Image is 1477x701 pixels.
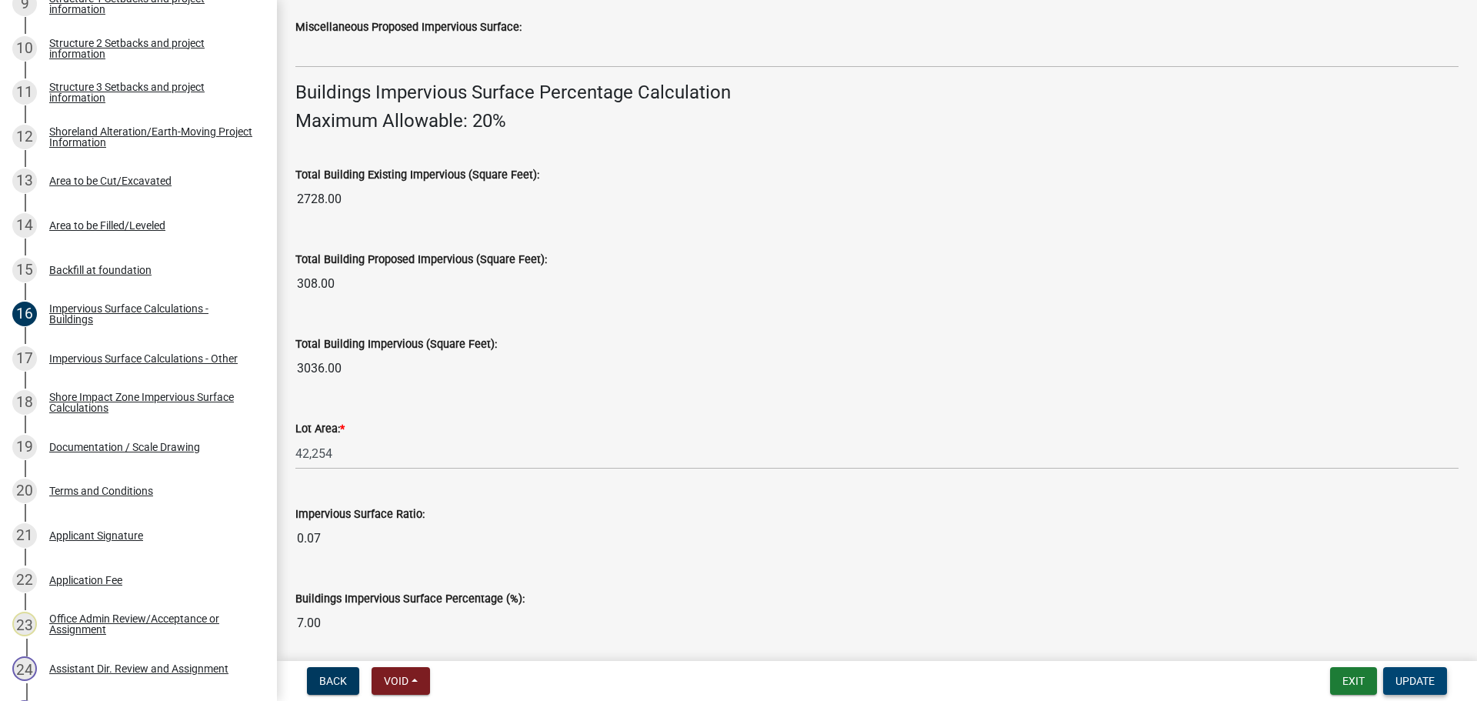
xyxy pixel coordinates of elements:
[12,213,37,238] div: 14
[12,169,37,193] div: 13
[384,675,408,687] span: Void
[49,530,143,541] div: Applicant Signature
[12,36,37,61] div: 10
[295,339,497,350] label: Total Building Impervious (Square Feet):
[49,442,200,452] div: Documentation / Scale Drawing
[1330,667,1377,695] button: Exit
[49,353,238,364] div: Impervious Surface Calculations - Other
[49,265,152,275] div: Backfill at foundation
[12,656,37,681] div: 24
[319,675,347,687] span: Back
[295,509,425,520] label: Impervious Surface Ratio:
[49,175,172,186] div: Area to be Cut/Excavated
[49,38,252,59] div: Structure 2 Setbacks and project information
[49,126,252,148] div: Shoreland Alteration/Earth-Moving Project Information
[49,613,252,635] div: Office Admin Review/Acceptance or Assignment
[12,125,37,149] div: 12
[12,568,37,593] div: 22
[295,22,522,33] label: Miscellaneous Proposed Impervious Surface:
[12,523,37,548] div: 21
[12,479,37,503] div: 20
[12,435,37,459] div: 19
[49,82,252,103] div: Structure 3 Setbacks and project information
[49,392,252,413] div: Shore Impact Zone Impervious Surface Calculations
[295,170,539,181] label: Total Building Existing Impervious (Square Feet):
[295,594,525,605] label: Buildings Impervious Surface Percentage (%):
[295,110,1459,132] h4: Maximum Allowable: 20%
[12,390,37,415] div: 18
[372,667,430,695] button: Void
[12,302,37,326] div: 16
[12,258,37,282] div: 15
[12,612,37,636] div: 23
[49,303,252,325] div: Impervious Surface Calculations - Buildings
[49,663,228,674] div: Assistant Dir. Review and Assignment
[307,667,359,695] button: Back
[49,575,122,586] div: Application Fee
[12,346,37,371] div: 17
[295,424,345,435] label: Lot Area:
[49,220,165,231] div: Area to be Filled/Leveled
[12,80,37,105] div: 11
[49,486,153,496] div: Terms and Conditions
[295,255,547,265] label: Total Building Proposed Impervious (Square Feet):
[1383,667,1447,695] button: Update
[1395,675,1435,687] span: Update
[295,82,1459,104] h4: Buildings Impervious Surface Percentage Calculation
